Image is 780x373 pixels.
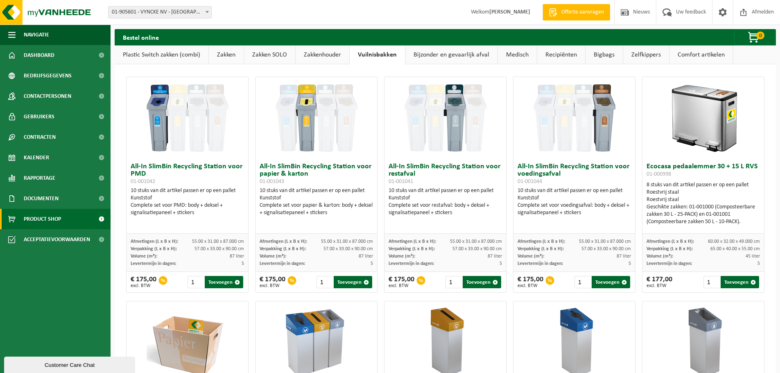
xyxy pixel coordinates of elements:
[260,261,305,266] span: Levertermijn in dagen:
[463,276,501,288] button: Toevoegen
[389,246,435,251] span: Verpakking (L x B x H):
[405,77,486,159] img: 01-001041
[734,29,775,45] button: 0
[405,45,497,64] a: Bijzonder en gevaarlijk afval
[260,163,373,185] h3: All-In SlimBin Recycling Station voor papier & karton
[24,188,59,209] span: Documenten
[518,261,563,266] span: Levertermijn in dagen:
[24,168,55,188] span: Rapportage
[647,283,672,288] span: excl. BTW
[389,202,502,217] div: Complete set voor restafval: body + deksel + signalisatiepaneel + stickers
[543,4,610,20] a: Offerte aanvragen
[647,254,673,259] span: Volume (m³):
[488,254,502,259] span: 87 liter
[260,187,373,217] div: 10 stuks van dit artikel passen er op een pallet
[389,283,414,288] span: excl. BTW
[131,261,176,266] span: Levertermijn in dagen:
[518,179,542,185] span: 01-001044
[489,9,530,15] strong: [PERSON_NAME]
[276,77,357,159] img: 01-001043
[24,147,49,168] span: Kalender
[260,246,306,251] span: Verpakking (L x B x H):
[24,209,61,229] span: Product Shop
[359,254,373,259] span: 87 liter
[260,179,284,185] span: 01-001043
[518,194,631,202] div: Kunststof
[389,179,413,185] span: 01-001041
[389,276,414,288] div: € 175,00
[518,254,544,259] span: Volume (m³):
[244,45,295,64] a: Zakken SOLO
[389,261,434,266] span: Levertermijn in dagen:
[669,45,733,64] a: Comfort artikelen
[498,45,537,64] a: Medisch
[746,254,760,259] span: 45 liter
[537,45,585,64] a: Recipiënten
[323,246,373,251] span: 57.00 x 33.00 x 90.00 cm
[445,276,462,288] input: 1
[131,283,156,288] span: excl. BTW
[518,187,631,217] div: 10 stuks van dit artikel passen er op een pallet
[350,45,405,64] a: Vuilnisbakken
[518,283,543,288] span: excl. BTW
[205,276,243,288] button: Toevoegen
[131,163,244,185] h3: All-In SlimBin Recycling Station voor PMD
[371,261,373,266] span: 5
[209,45,244,64] a: Zakken
[518,163,631,185] h3: All-In SlimBin Recycling Station voor voedingsafval
[592,276,630,288] button: Toevoegen
[109,7,211,18] span: 01-905601 - VYNCKE NV - HARELBEKE
[389,194,502,202] div: Kunststof
[4,355,137,373] iframe: chat widget
[450,239,502,244] span: 55.00 x 31.00 x 87.000 cm
[756,32,764,39] span: 0
[647,181,760,226] div: 8 stuks van dit artikel passen er op een pallet
[24,45,54,66] span: Dashboard
[721,276,759,288] button: Toevoegen
[647,276,672,288] div: € 177,00
[260,283,285,288] span: excl. BTW
[389,163,502,185] h3: All-In SlimBin Recycling Station voor restafval
[260,202,373,217] div: Complete set voor papier & karton: body + deksel + signalisatiepaneel + stickers
[559,8,606,16] span: Offerte aanvragen
[108,6,212,18] span: 01-905601 - VYNCKE NV - HARELBEKE
[131,179,155,185] span: 01-001042
[24,25,49,45] span: Navigatie
[260,194,373,202] div: Kunststof
[579,239,631,244] span: 55.00 x 31.00 x 87.000 cm
[194,246,244,251] span: 57.00 x 33.00 x 90.00 cm
[574,276,591,288] input: 1
[131,202,244,217] div: Complete set voor PMD: body + deksel + signalisatiepaneel + stickers
[500,261,502,266] span: 5
[703,276,720,288] input: 1
[518,202,631,217] div: Complete set voor voedingsafval: body + deksel + signalisatiepaneel + stickers
[647,203,760,226] div: Geschikte zakken: 01-001000 (Composteerbare zakken 30 L - 25-PACK) en 01-001001 (Composteerbare z...
[131,187,244,217] div: 10 stuks van dit artikel passen er op een pallet
[647,246,693,251] span: Verpakking (L x B x H):
[389,187,502,217] div: 10 stuks van dit artikel passen er op een pallet
[623,45,669,64] a: Zelfkippers
[647,196,760,203] div: Roestvrij staal
[710,246,760,251] span: 65.00 x 40.00 x 55.00 cm
[242,261,244,266] span: 5
[131,246,177,251] span: Verpakking (L x B x H):
[131,276,156,288] div: € 175,00
[334,276,372,288] button: Toevoegen
[296,45,349,64] a: Zakkenhouder
[260,276,285,288] div: € 175,00
[321,239,373,244] span: 55.00 x 31.00 x 87.000 cm
[757,261,760,266] span: 5
[131,239,178,244] span: Afmetingen (L x B x H):
[24,229,90,250] span: Acceptatievoorwaarden
[188,276,204,288] input: 1
[260,239,307,244] span: Afmetingen (L x B x H):
[24,66,72,86] span: Bedrijfsgegevens
[647,171,671,177] span: 01-000998
[115,45,208,64] a: Plastic Switch zakken (combi)
[647,163,760,179] h3: Ecocasa pedaalemmer 30 + 15 L RVS
[131,254,157,259] span: Volume (m³):
[317,276,333,288] input: 1
[115,29,167,45] h2: Bestel online
[647,239,694,244] span: Afmetingen (L x B x H):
